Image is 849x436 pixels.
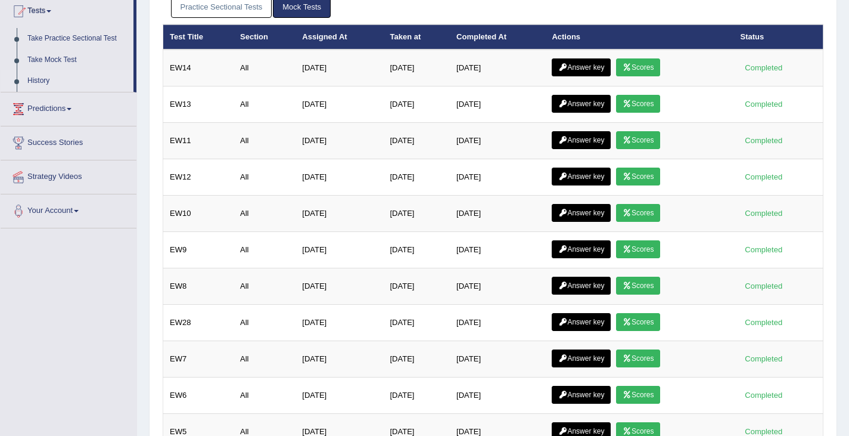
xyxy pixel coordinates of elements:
[384,24,450,50] th: Taken at
[450,378,545,414] td: [DATE]
[616,204,660,222] a: Scores
[450,341,545,378] td: [DATE]
[616,240,660,258] a: Scores
[296,305,383,341] td: [DATE]
[552,95,611,113] a: Answer key
[552,58,611,76] a: Answer key
[384,268,450,305] td: [DATE]
[616,277,660,295] a: Scores
[616,168,660,185] a: Scores
[163,378,234,414] td: EW6
[296,123,383,159] td: [DATE]
[384,305,450,341] td: [DATE]
[163,50,234,86] td: EW14
[384,123,450,159] td: [DATE]
[450,24,545,50] th: Completed At
[552,168,611,185] a: Answer key
[616,386,660,404] a: Scores
[741,280,787,292] div: Completed
[234,378,296,414] td: All
[545,24,733,50] th: Actions
[296,232,383,268] td: [DATE]
[741,243,787,256] div: Completed
[1,126,136,156] a: Success Stories
[741,134,787,147] div: Completed
[1,160,136,190] a: Strategy Videos
[163,268,234,305] td: EW8
[450,123,545,159] td: [DATE]
[296,159,383,196] td: [DATE]
[552,313,611,331] a: Answer key
[616,350,660,367] a: Scores
[734,24,823,50] th: Status
[234,232,296,268] td: All
[450,159,545,196] td: [DATE]
[552,350,611,367] a: Answer key
[163,159,234,196] td: EW12
[234,86,296,123] td: All
[22,28,133,50] a: Take Practice Sectional Test
[163,305,234,341] td: EW28
[616,58,660,76] a: Scores
[296,268,383,305] td: [DATE]
[1,194,136,224] a: Your Account
[384,86,450,123] td: [DATE]
[384,196,450,232] td: [DATE]
[163,86,234,123] td: EW13
[296,378,383,414] td: [DATE]
[741,61,787,74] div: Completed
[163,341,234,378] td: EW7
[616,131,660,149] a: Scores
[450,196,545,232] td: [DATE]
[552,131,611,149] a: Answer key
[616,313,660,331] a: Scores
[384,341,450,378] td: [DATE]
[163,123,234,159] td: EW11
[450,50,545,86] td: [DATE]
[450,86,545,123] td: [DATE]
[163,24,234,50] th: Test Title
[450,268,545,305] td: [DATE]
[234,159,296,196] td: All
[296,24,383,50] th: Assigned At
[234,50,296,86] td: All
[552,386,611,404] a: Answer key
[384,378,450,414] td: [DATE]
[296,196,383,232] td: [DATE]
[450,305,545,341] td: [DATE]
[741,98,787,110] div: Completed
[384,50,450,86] td: [DATE]
[234,24,296,50] th: Section
[741,352,787,365] div: Completed
[384,159,450,196] td: [DATE]
[552,204,611,222] a: Answer key
[552,277,611,295] a: Answer key
[296,341,383,378] td: [DATE]
[234,123,296,159] td: All
[741,389,787,401] div: Completed
[450,232,545,268] td: [DATE]
[22,70,133,92] a: History
[296,50,383,86] td: [DATE]
[296,86,383,123] td: [DATE]
[234,341,296,378] td: All
[163,196,234,232] td: EW10
[22,50,133,71] a: Take Mock Test
[234,268,296,305] td: All
[234,196,296,232] td: All
[384,232,450,268] td: [DATE]
[741,207,787,219] div: Completed
[741,171,787,183] div: Completed
[616,95,660,113] a: Scores
[234,305,296,341] td: All
[1,92,136,122] a: Predictions
[163,232,234,268] td: EW9
[741,316,787,329] div: Completed
[552,240,611,258] a: Answer key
